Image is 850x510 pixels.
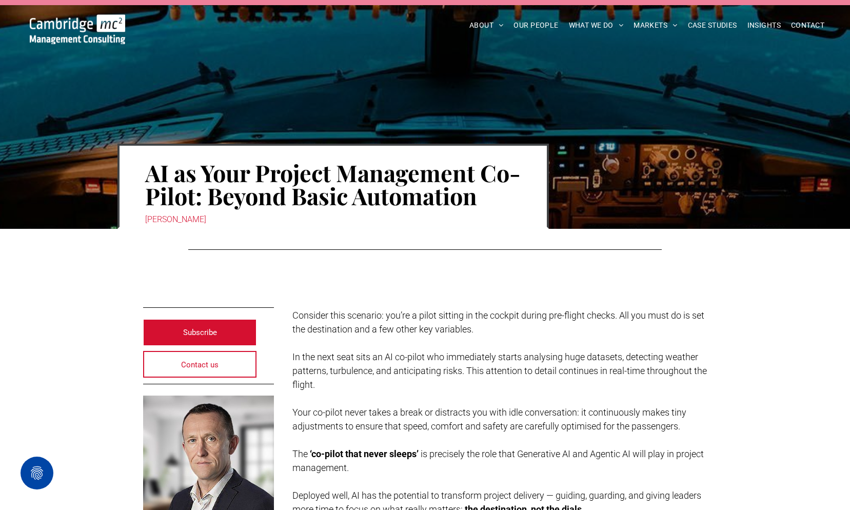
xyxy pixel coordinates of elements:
h1: AI as Your Project Management Co-Pilot: Beyond Basic Automation [145,160,521,208]
a: Contact us [143,351,257,378]
a: Subscribe [143,319,257,346]
div: [PERSON_NAME] [145,212,521,227]
strong: ‘co-pilot that never sleeps’ [310,448,419,459]
img: Go to Homepage [30,14,125,44]
a: WHAT WE DO [564,17,629,33]
span: Your co-pilot never takes a break or distracts you with idle conversation: it continuously makes ... [292,407,686,431]
span: Subscribe [183,320,217,345]
a: Your Business Transformed | Cambridge Management Consulting [30,16,125,27]
a: CASE STUDIES [683,17,742,33]
a: OUR PEOPLE [508,17,563,33]
a: MARKETS [628,17,682,33]
span: Contact us [181,352,219,378]
a: CONTACT [786,17,829,33]
span: The [292,448,308,459]
a: INSIGHTS [742,17,786,33]
span: In the next seat sits an AI co-pilot who immediately starts analysing huge datasets, detecting we... [292,351,707,390]
span: is precisely the role that Generative AI and Agentic AI will play in project management. [292,448,704,473]
a: ABOUT [464,17,509,33]
span: Consider this scenario: you’re a pilot sitting in the cockpit during pre-flight checks. All you m... [292,310,704,335]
